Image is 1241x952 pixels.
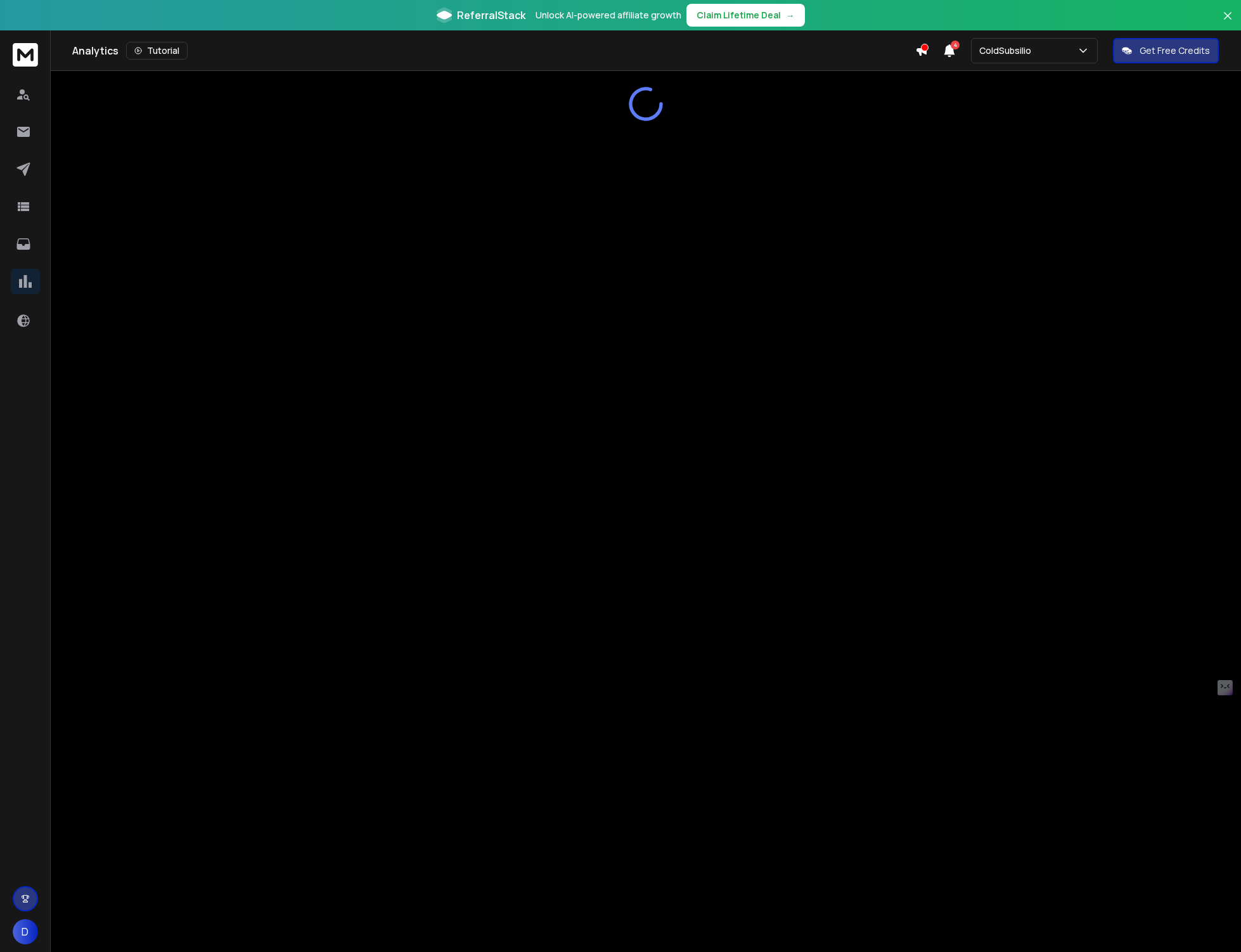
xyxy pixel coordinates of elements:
button: Get Free Credits [1113,38,1219,63]
span: 4 [951,41,960,49]
p: Get Free Credits [1140,44,1210,57]
button: D [13,919,38,944]
span: ReferralStack [457,8,525,23]
button: Close banner [1219,8,1236,38]
span: → [786,9,795,22]
button: Claim Lifetime Deal→ [686,4,805,27]
button: Tutorial [126,42,188,60]
p: Unlock AI-powered affiliate growth [536,9,681,22]
div: Analytics [72,42,915,60]
p: ColdSubsilio [979,44,1036,57]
